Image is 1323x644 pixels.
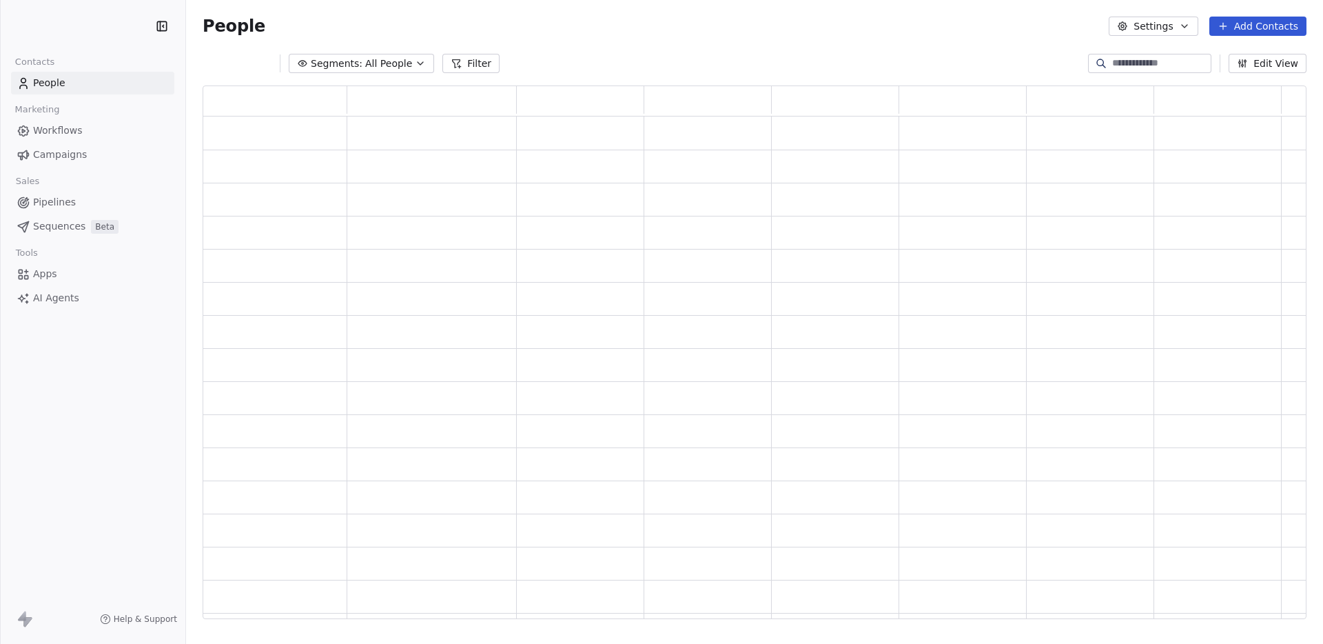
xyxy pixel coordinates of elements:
span: Help & Support [114,614,177,625]
span: Workflows [33,123,83,138]
span: Pipelines [33,195,76,210]
span: Sales [10,171,45,192]
a: SequencesBeta [11,215,174,238]
span: All People [365,57,412,71]
span: Contacts [9,52,61,72]
a: Help & Support [100,614,177,625]
a: Workflows [11,119,174,142]
a: People [11,72,174,94]
a: Apps [11,263,174,285]
span: Segments: [311,57,362,71]
span: Campaigns [33,148,87,162]
a: Pipelines [11,191,174,214]
span: People [203,16,265,37]
span: Marketing [9,99,65,120]
span: Sequences [33,219,85,234]
span: AI Agents [33,291,79,305]
button: Filter [442,54,500,73]
span: Tools [10,243,43,263]
span: Beta [91,220,119,234]
button: Edit View [1229,54,1306,73]
a: AI Agents [11,287,174,310]
span: People [33,76,65,90]
span: Apps [33,267,57,281]
button: Settings [1109,17,1198,36]
a: Campaigns [11,143,174,166]
button: Add Contacts [1209,17,1306,36]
